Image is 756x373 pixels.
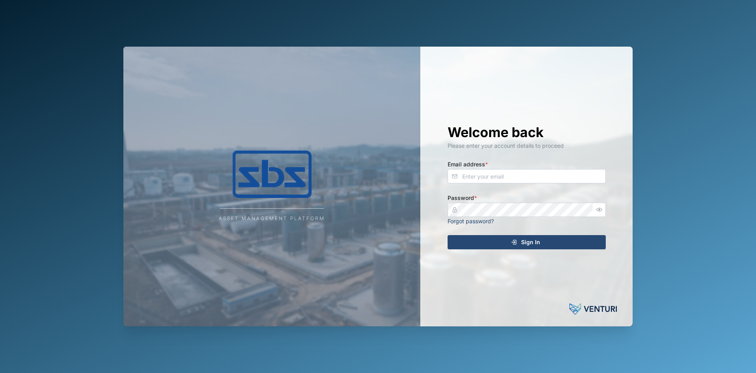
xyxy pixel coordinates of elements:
[448,169,606,183] input: Enter your email
[448,194,477,202] label: Password
[448,218,494,224] a: Forgot password?
[521,235,540,249] span: Sign In
[448,124,606,141] h1: Welcome back
[448,235,606,249] button: Sign In
[448,160,488,169] label: Email address
[569,301,617,317] img: Powered by: Venturi
[219,215,325,222] div: Asset Management Platform
[448,141,606,150] div: Please enter your account details to proceed
[193,151,351,198] img: Company Logo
